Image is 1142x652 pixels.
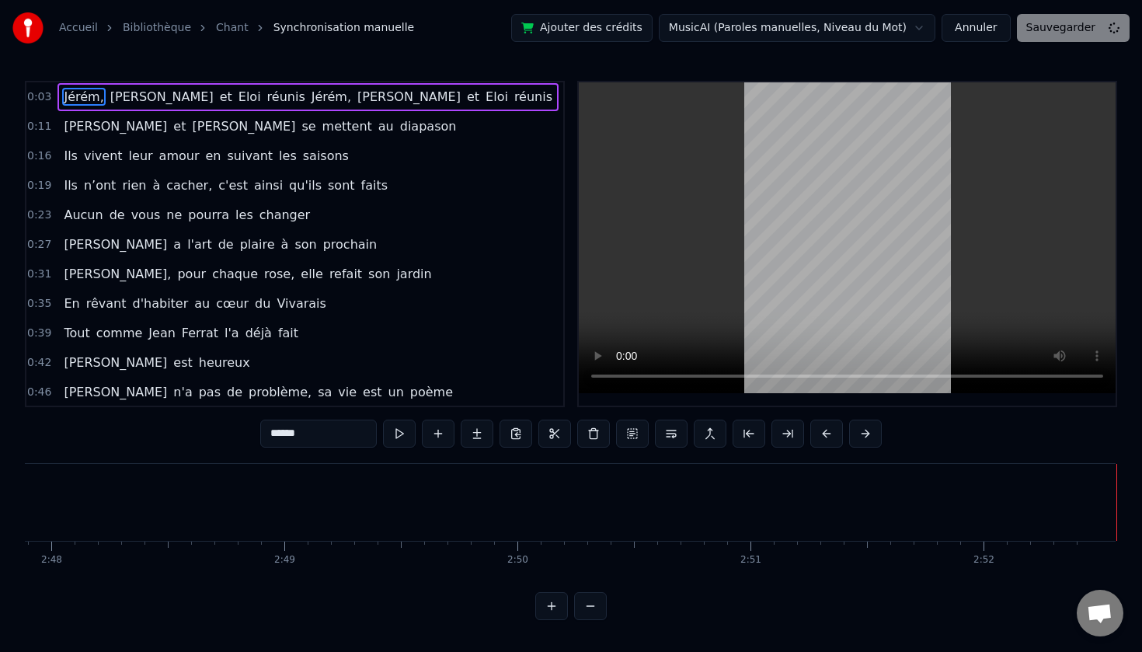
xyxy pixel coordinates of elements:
[367,265,392,283] span: son
[62,235,169,253] span: [PERSON_NAME]
[973,554,994,567] div: 2:52
[293,235,318,253] span: son
[27,355,51,371] span: 0:42
[513,88,554,106] span: réunis
[266,88,307,106] span: réunis
[165,176,214,194] span: cacher,
[62,206,104,224] span: Aucun
[127,147,155,165] span: leur
[217,176,249,194] span: c'est
[193,295,211,312] span: au
[62,295,81,312] span: En
[360,176,390,194] span: faits
[217,235,235,253] span: de
[247,383,313,401] span: problème,
[326,176,357,194] span: sont
[165,206,183,224] span: ne
[27,296,51,312] span: 0:35
[204,147,223,165] span: en
[321,117,374,135] span: mettent
[62,117,169,135] span: [PERSON_NAME]
[218,88,234,106] span: et
[225,383,244,401] span: de
[252,176,284,194] span: ainsi
[356,88,462,106] span: [PERSON_NAME]
[27,119,51,134] span: 0:11
[62,147,79,165] span: Ils
[62,324,91,342] span: Tout
[27,178,51,194] span: 0:19
[287,176,323,194] span: qu'ils
[27,207,51,223] span: 0:23
[120,176,148,194] span: rien
[62,354,169,371] span: [PERSON_NAME]
[176,265,207,283] span: pour
[361,383,383,401] span: est
[62,176,79,194] span: Ils
[299,265,325,283] span: elle
[172,383,193,401] span: n'a
[511,14,653,42] button: Ajouter des crédits
[322,235,379,253] span: prochain
[180,324,220,342] span: Ferrat
[316,383,333,401] span: sa
[277,324,300,342] span: fait
[172,117,187,135] span: et
[395,265,433,283] span: jardin
[214,295,250,312] span: cœur
[151,176,162,194] span: à
[223,324,241,342] span: l'a
[186,235,214,253] span: l'art
[59,20,98,36] a: Accueil
[377,117,395,135] span: au
[109,88,215,106] span: [PERSON_NAME]
[95,324,144,342] span: comme
[85,295,128,312] span: rêvant
[147,324,177,342] span: Jean
[484,88,510,106] span: Eloi
[277,147,298,165] span: les
[263,265,296,283] span: rose,
[130,206,162,224] span: vous
[216,20,249,36] a: Chant
[507,554,528,567] div: 2:50
[226,147,275,165] span: suivant
[1077,590,1123,636] a: Ouvrir le chat
[387,383,406,401] span: un
[274,554,295,567] div: 2:49
[41,554,62,567] div: 2:48
[62,88,105,106] span: Jérém,
[237,88,263,106] span: Eloi
[27,385,51,400] span: 0:46
[172,354,193,371] span: est
[328,265,364,283] span: refait
[740,554,761,567] div: 2:51
[942,14,1010,42] button: Annuler
[275,295,327,312] span: Vivarais
[211,265,259,283] span: chaque
[234,206,255,224] span: les
[465,88,481,106] span: et
[59,20,414,36] nav: breadcrumb
[336,383,358,401] span: vie
[27,148,51,164] span: 0:16
[27,326,51,341] span: 0:39
[158,147,201,165] span: amour
[172,235,183,253] span: a
[301,147,350,165] span: saisons
[82,147,124,165] span: vivent
[273,20,415,36] span: Synchronisation manuelle
[62,383,169,401] span: [PERSON_NAME]
[12,12,44,44] img: youka
[82,176,117,194] span: n’ont
[280,235,291,253] span: à
[186,206,231,224] span: pourra
[300,117,317,135] span: se
[62,265,172,283] span: [PERSON_NAME],
[197,383,222,401] span: pas
[258,206,312,224] span: changer
[131,295,190,312] span: d'habiter
[253,295,272,312] span: du
[27,237,51,253] span: 0:27
[238,235,277,253] span: plaire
